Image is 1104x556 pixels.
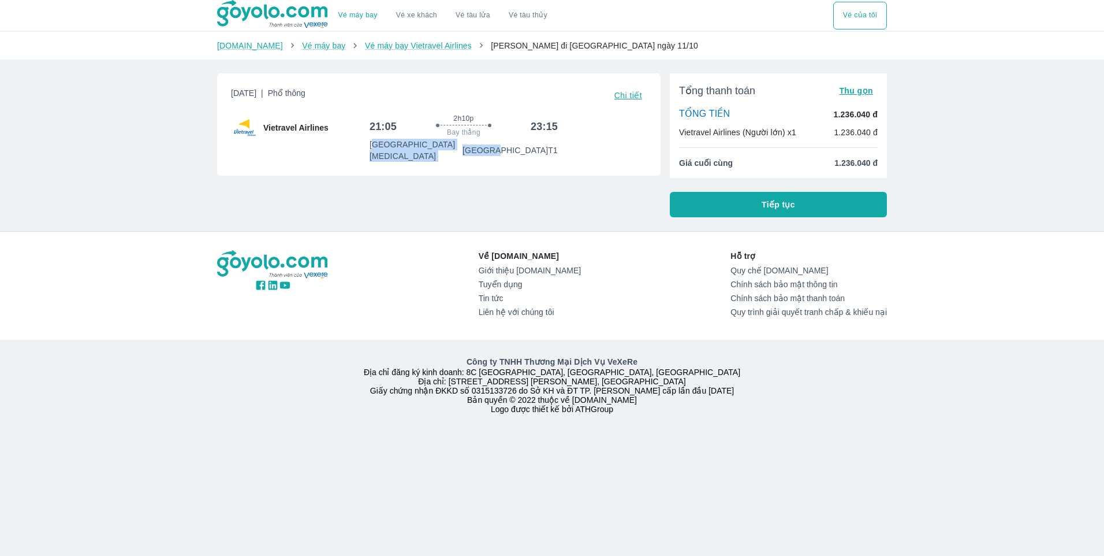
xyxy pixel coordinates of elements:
div: Địa chỉ đăng ký kinh doanh: 8C [GEOGRAPHIC_DATA], [GEOGRAPHIC_DATA], [GEOGRAPHIC_DATA] Địa chỉ: [... [210,356,894,414]
a: Tuyển dụng [479,280,581,289]
a: Tin tức [479,294,581,303]
span: Chi tiết [614,91,642,100]
span: Bay thẳng [447,128,480,137]
p: TỔNG TIỀN [679,108,730,121]
span: Giá cuối cùng [679,157,733,169]
p: 1.236.040 đ [834,127,878,138]
nav: breadcrumb [217,40,887,51]
p: Vietravel Airlines (Người lớn) x1 [679,127,796,138]
button: Chi tiết [610,87,647,103]
span: Tiếp tục [762,199,795,210]
p: Về [DOMAIN_NAME] [479,250,581,262]
span: [PERSON_NAME] đi [GEOGRAPHIC_DATA] ngày 11/10 [491,41,698,50]
a: Giới thiệu [DOMAIN_NAME] [479,266,581,275]
a: Vé tàu lửa [446,2,499,29]
a: Vé máy bay Vietravel Airlines [365,41,472,50]
span: Thu gọn [839,86,873,95]
a: Chính sách bảo mật thông tin [730,280,887,289]
h6: 21:05 [370,120,397,134]
img: logo [217,250,329,279]
div: choose transportation mode [833,2,887,29]
p: Hỗ trợ [730,250,887,262]
span: 1.236.040 đ [834,157,878,169]
span: Phổ thông [268,88,305,98]
button: Thu gọn [834,83,878,99]
p: [GEOGRAPHIC_DATA] [MEDICAL_DATA] [370,139,463,162]
p: Công ty TNHH Thương Mại Dịch Vụ VeXeRe [219,356,885,368]
a: Vé xe khách [396,11,437,20]
span: Tổng thanh toán [679,84,755,98]
a: Quy chế [DOMAIN_NAME] [730,266,887,275]
span: [DATE] [231,87,305,103]
p: [GEOGRAPHIC_DATA] T1 [463,144,558,156]
button: Vé tàu thủy [499,2,557,29]
a: Vé máy bay [338,11,378,20]
a: Vé máy bay [302,41,345,50]
a: Quy trình giải quyết tranh chấp & khiếu nại [730,307,887,317]
a: Liên hệ với chúng tôi [479,307,581,317]
h6: 23:15 [531,120,558,134]
span: | [261,88,263,98]
a: [DOMAIN_NAME] [217,41,283,50]
a: Chính sách bảo mật thanh toán [730,294,887,303]
button: Vé của tôi [833,2,887,29]
span: 2h10p [453,114,473,123]
div: choose transportation mode [329,2,557,29]
button: Tiếp tục [670,192,887,217]
p: 1.236.040 đ [834,109,878,120]
span: Vietravel Airlines [263,122,329,134]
